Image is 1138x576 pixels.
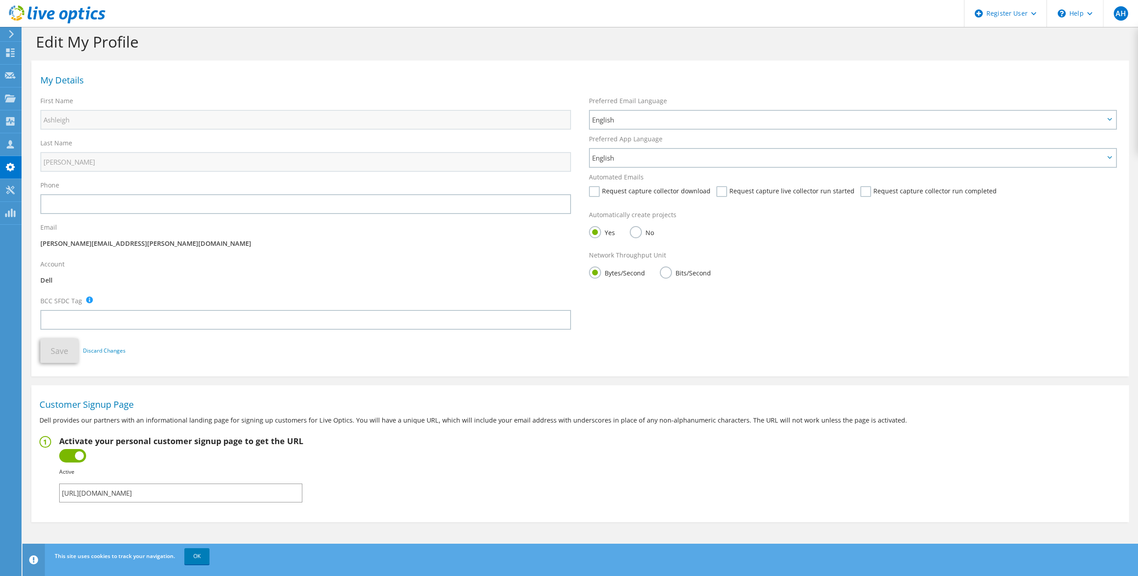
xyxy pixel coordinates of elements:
label: Automatically create projects [589,210,676,219]
svg: \n [1058,9,1066,17]
a: Discard Changes [83,346,126,356]
label: No [630,226,654,237]
label: Request capture collector run completed [860,186,997,197]
label: Preferred App Language [589,135,663,144]
h1: Edit My Profile [36,32,1120,51]
label: Request capture collector download [589,186,711,197]
label: Preferred Email Language [589,96,667,105]
label: Last Name [40,139,72,148]
label: Bits/Second [660,266,711,278]
label: Automated Emails [589,173,644,182]
h2: Activate your personal customer signup page to get the URL [59,436,303,446]
label: First Name [40,96,73,105]
label: Email [40,223,57,232]
label: Bytes/Second [589,266,645,278]
button: Save [40,339,78,363]
h1: Customer Signup Page [39,400,1116,409]
label: Yes [589,226,615,237]
label: Network Throughput Unit [589,251,666,260]
label: Request capture live collector run started [716,186,855,197]
label: Account [40,260,65,269]
span: AH [1114,6,1128,21]
span: English [592,153,1104,163]
a: OK [184,548,209,564]
h1: My Details [40,76,1116,85]
span: English [592,114,1104,125]
p: Dell [40,275,571,285]
label: Phone [40,181,59,190]
b: Active [59,468,74,476]
span: This site uses cookies to track your navigation. [55,552,175,560]
p: Dell provides our partners with an informational landing page for signing up customers for Live O... [39,415,1121,425]
p: [PERSON_NAME][EMAIL_ADDRESS][PERSON_NAME][DOMAIN_NAME] [40,239,571,249]
label: BCC SFDC Tag [40,297,82,305]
